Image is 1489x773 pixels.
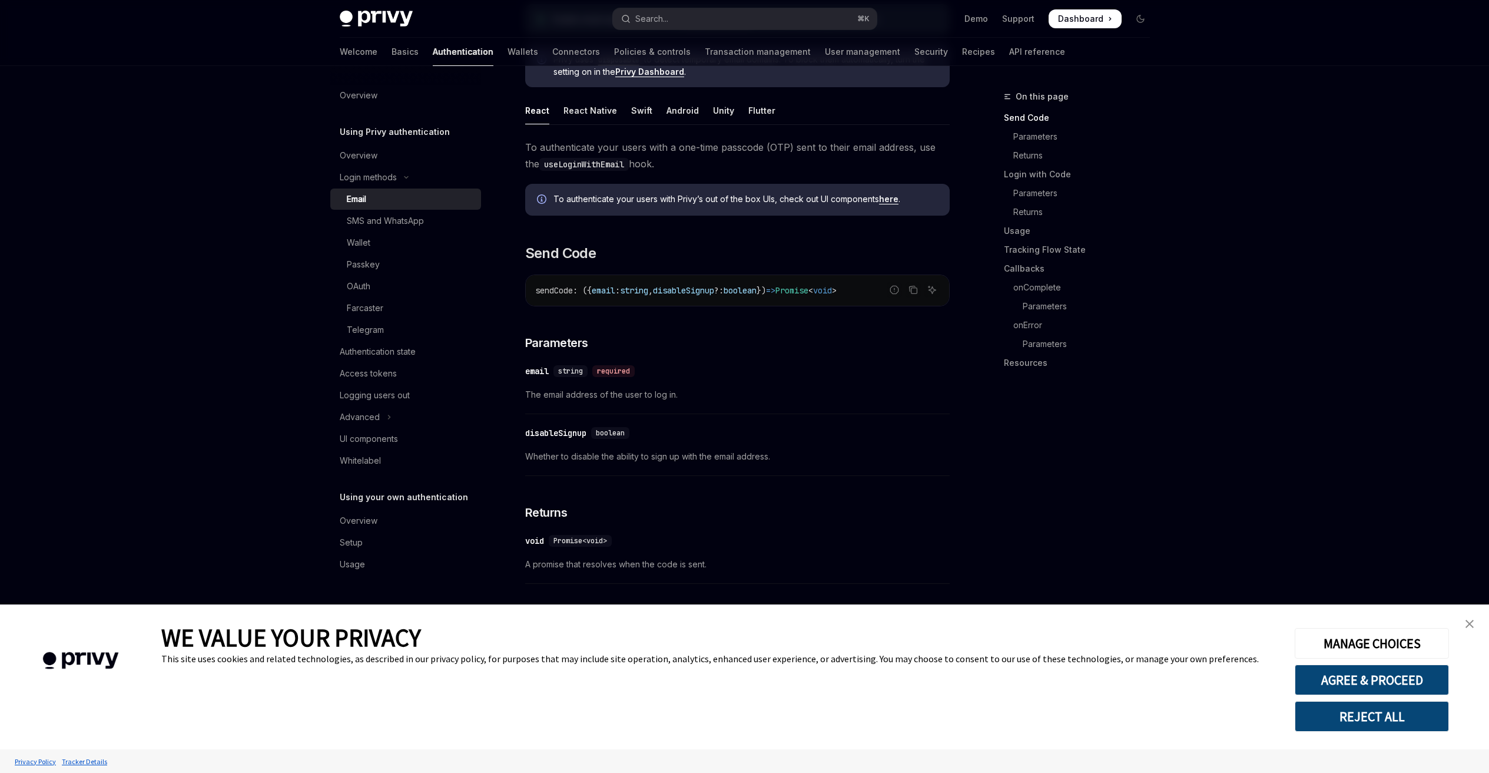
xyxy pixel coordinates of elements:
div: Passkey [347,257,380,272]
button: REJECT ALL [1295,701,1449,732]
a: Connectors [552,38,600,66]
a: User management [825,38,900,66]
img: company logo [18,635,144,686]
a: Resources [1004,354,1159,372]
div: Telegram [347,323,384,337]
button: Toggle dark mode [1131,9,1150,28]
button: Copy the contents from the code block [906,282,921,298]
a: Callbacks [1004,259,1159,278]
div: UI components [340,432,398,446]
a: Support [1002,13,1034,25]
a: Dashboard [1049,9,1122,28]
div: SMS and WhatsApp [347,214,424,228]
a: Whitelabel [330,450,481,471]
span: A promise that resolves when the code is sent. [525,557,950,572]
a: close banner [1458,612,1481,636]
span: ⌘ K [857,14,870,24]
button: Ask AI [924,282,940,298]
h5: Using Privy authentication [340,125,450,139]
a: Authentication [433,38,493,66]
div: Usage [340,557,365,572]
a: Parameters [1004,297,1159,316]
span: : ({ [573,285,592,296]
span: < [808,285,813,296]
button: Toggle Login methods section [330,167,481,188]
a: Overview [330,145,481,166]
button: MANAGE CHOICES [1295,628,1449,659]
a: API reference [1009,38,1065,66]
span: The email address of the user to log in. [525,388,950,402]
div: React [525,97,549,124]
a: onComplete [1004,278,1159,297]
a: Basics [392,38,419,66]
span: WE VALUE YOUR PRIVACY [161,622,421,653]
span: On this page [1016,90,1069,104]
div: email [525,365,549,377]
a: Overview [330,510,481,531]
span: email [592,285,615,296]
div: disableSignup [525,427,586,439]
span: Parameters [525,335,588,351]
div: Unity [713,97,734,124]
a: Overview [330,85,481,106]
span: , [648,285,653,296]
a: onError [1004,316,1159,335]
span: => [766,285,775,296]
button: Open search [613,8,877,29]
span: Returns [525,504,568,521]
div: Whitelabel [340,454,381,468]
a: Welcome [340,38,377,66]
a: here [879,194,898,204]
a: Returns [1004,203,1159,222]
button: AGREE & PROCEED [1295,665,1449,695]
img: close banner [1465,620,1474,628]
span: boolean [596,428,625,438]
span: void [813,285,832,296]
a: Send Code [1004,108,1159,127]
code: useLoginWithEmail [539,158,629,171]
div: Login methods [340,170,397,184]
span: Dashboard [1058,13,1103,25]
a: Transaction management [705,38,811,66]
div: Swift [631,97,652,124]
a: Logging users out [330,385,481,406]
a: Wallets [508,38,538,66]
div: Logging users out [340,388,410,402]
svg: Info [537,194,549,206]
span: Promise [775,285,808,296]
a: Demo [964,13,988,25]
div: Search... [635,12,668,26]
a: Telegram [330,319,481,341]
a: OAuth [330,276,481,297]
div: required [592,365,635,377]
a: Tracker Details [59,751,110,772]
div: Authentication state [340,345,416,359]
div: Overview [340,514,377,528]
a: Parameters [1004,335,1159,354]
h5: Using your own authentication [340,490,468,504]
a: Usage [330,554,481,575]
a: Tracking Flow State [1004,240,1159,259]
a: Security [914,38,948,66]
a: Usage [1004,222,1159,240]
a: Setup [330,532,481,553]
span: string [620,285,648,296]
a: Parameters [1004,127,1159,146]
div: Advanced [340,410,380,424]
div: React Native [563,97,617,124]
div: Android [666,97,699,124]
img: dark logo [340,11,413,27]
span: > [832,285,837,296]
div: Wallet [347,236,370,250]
div: Setup [340,536,363,550]
div: Email [347,192,366,206]
a: Recipes [962,38,995,66]
span: Send Code [525,244,596,263]
span: }) [757,285,766,296]
a: UI components [330,428,481,450]
a: Login with Code [1004,165,1159,184]
div: Access tokens [340,366,397,381]
div: Overview [340,88,377,103]
div: OAuth [347,279,370,293]
div: void [525,535,544,547]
